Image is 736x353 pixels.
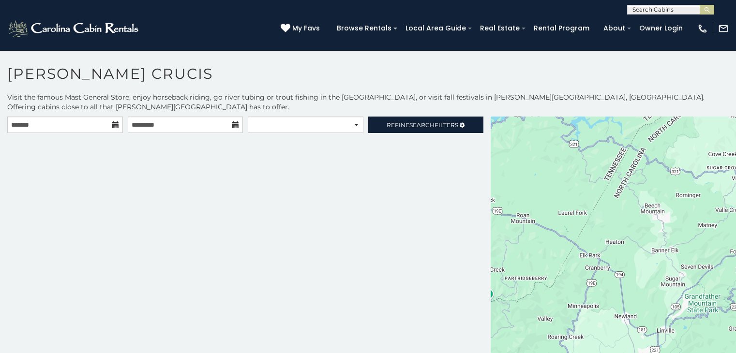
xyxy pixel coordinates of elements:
a: Rental Program [529,21,594,36]
a: Local Area Guide [401,21,471,36]
a: Browse Rentals [332,21,396,36]
img: phone-regular-white.png [697,23,708,34]
span: My Favs [292,23,320,33]
a: My Favs [281,23,322,34]
img: White-1-2.png [7,19,141,38]
a: Real Estate [475,21,525,36]
span: Search [409,121,435,129]
a: RefineSearchFilters [368,117,484,133]
a: Owner Login [634,21,688,36]
a: About [599,21,630,36]
span: Refine Filters [387,121,458,129]
img: mail-regular-white.png [718,23,729,34]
